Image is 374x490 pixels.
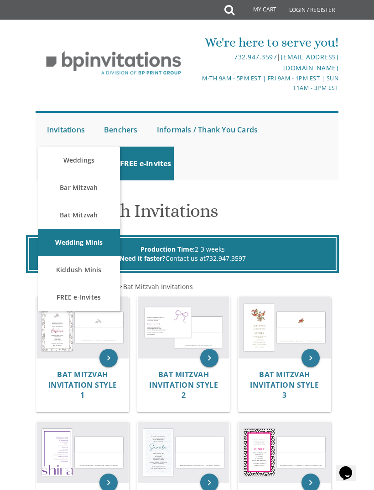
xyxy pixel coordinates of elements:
[123,282,193,291] span: Bat Mitzvah Invitations
[38,174,120,201] a: Bar Mitzvah
[239,297,331,358] img: Bat Mitzvah Invitation Style 3
[28,237,336,271] div: 2-3 weeks Contact us at
[38,229,120,256] a: Wedding Minis
[38,147,120,174] a: Weddings
[38,284,120,311] a: FREE e-Invites
[200,349,218,367] a: keyboard_arrow_right
[140,245,195,253] span: Production Time:
[38,256,120,284] a: Kiddush Minis
[102,113,140,147] a: Benchers
[239,422,331,483] img: Bat Mitzvah Invitation Style 6
[281,53,339,72] a: [EMAIL_ADDRESS][DOMAIN_NAME]
[119,282,193,291] span: >
[36,422,129,483] img: Bat Mitzvah Invitation Style 4
[336,453,365,481] iframe: chat widget
[36,297,129,358] img: Bat Mitzvah Invitation Style 1
[48,370,117,400] a: Bat Mitzvah Invitation Style 1
[250,370,319,400] a: Bat Mitzvah Invitation Style 3
[118,147,174,180] a: FREE e-Invites
[38,201,120,229] a: Bat Mitzvah
[206,254,246,263] a: 732.947.3597
[37,201,336,228] h1: Bat Mitzvah Invitations
[149,369,218,400] span: Bat Mitzvah Invitation Style 2
[122,282,193,291] a: Bat Mitzvah Invitations
[138,422,230,483] img: Bat Mitzvah Invitation Style 5
[149,370,218,400] a: Bat Mitzvah Invitation Style 2
[234,53,277,61] a: 732.947.3597
[99,349,118,367] a: keyboard_arrow_right
[187,52,338,74] div: |
[155,113,260,147] a: Informals / Thank You Cards
[138,297,230,358] img: Bat Mitzvah Invitation Style 2
[187,74,338,93] div: M-Th 9am - 5pm EST | Fri 9am - 1pm EST | Sun 11am - 3pm EST
[45,113,87,147] a: Invitations
[36,282,338,291] div: :
[119,254,166,263] span: Need it faster?
[36,44,192,82] img: BP Invitation Loft
[234,1,283,19] a: My Cart
[250,369,319,400] span: Bat Mitzvah Invitation Style 3
[187,33,338,52] div: We're here to serve you!
[48,369,117,400] span: Bat Mitzvah Invitation Style 1
[301,349,320,367] a: keyboard_arrow_right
